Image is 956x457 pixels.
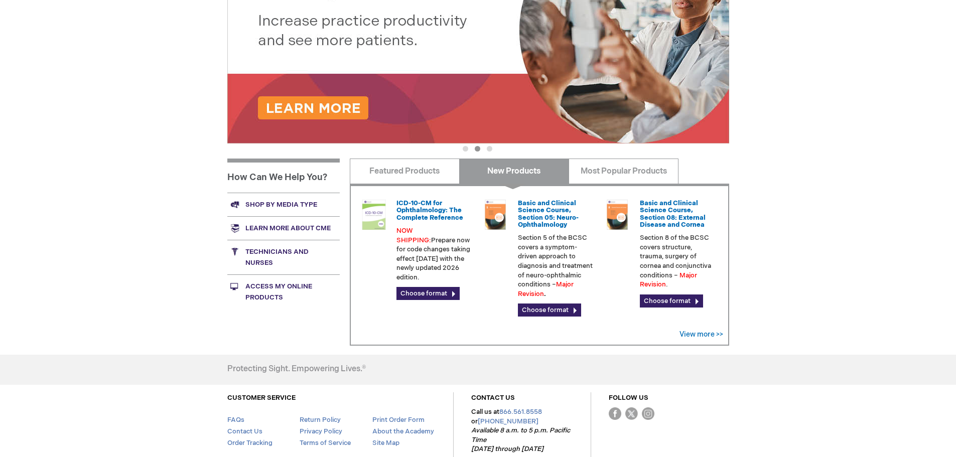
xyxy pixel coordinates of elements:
a: Featured Products [350,159,460,184]
img: Facebook [609,407,621,420]
button: 1 of 3 [463,146,468,151]
a: Print Order Form [372,416,425,424]
img: Twitter [625,407,638,420]
strong: . [544,290,546,298]
font: NOW SHIPPING: [396,227,431,244]
a: Learn more about CME [227,216,340,240]
p: Call us at or [471,407,573,454]
a: Basic and Clinical Science Course, Section 05: Neuro-Ophthalmology [518,199,579,229]
a: View more >> [679,330,723,339]
a: FOLLOW US [609,394,648,402]
a: Technicians and nurses [227,240,340,274]
img: 02850083u_45.png [602,200,632,230]
button: 2 of 3 [475,146,480,151]
p: Section 5 of the BCSC covers a symptom-driven approach to diagnosis and treatment of neuro-ophtha... [518,233,594,298]
a: 866.561.8558 [499,408,542,416]
a: [PHONE_NUMBER] [478,417,538,425]
a: Contact Us [227,427,262,435]
a: Most Popular Products [569,159,678,184]
p: Prepare now for code changes taking effect [DATE] with the newly updated 2026 edition. [396,226,473,282]
a: Choose format [640,294,703,308]
a: Privacy Policy [300,427,342,435]
p: Section 8 of the BCSC covers structure, trauma, surgery of cornea and conjunctiva conditions – . [640,233,716,289]
a: About the Academy [372,427,434,435]
img: 02850053u_45.png [480,200,510,230]
a: CONTACT US [471,394,515,402]
a: Access My Online Products [227,274,340,309]
a: Return Policy [300,416,341,424]
h4: Protecting Sight. Empowering Lives.® [227,365,366,374]
a: Shop by media type [227,193,340,216]
em: Available 8 a.m. to 5 p.m. Pacific Time [DATE] through [DATE] [471,426,570,453]
a: Basic and Clinical Science Course, Section 08: External Disease and Cornea [640,199,706,229]
font: Major Revision [518,280,574,298]
h1: How Can We Help You? [227,159,340,193]
a: Site Map [372,439,399,447]
a: FAQs [227,416,244,424]
a: Choose format [396,287,460,300]
a: ICD-10-CM for Ophthalmology: The Complete Reference [396,199,463,222]
a: Terms of Service [300,439,351,447]
a: Choose format [518,303,581,317]
img: 0120008u_42.png [359,200,389,230]
a: CUSTOMER SERVICE [227,394,296,402]
a: New Products [459,159,569,184]
img: instagram [642,407,654,420]
button: 3 of 3 [487,146,492,151]
a: Order Tracking [227,439,272,447]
